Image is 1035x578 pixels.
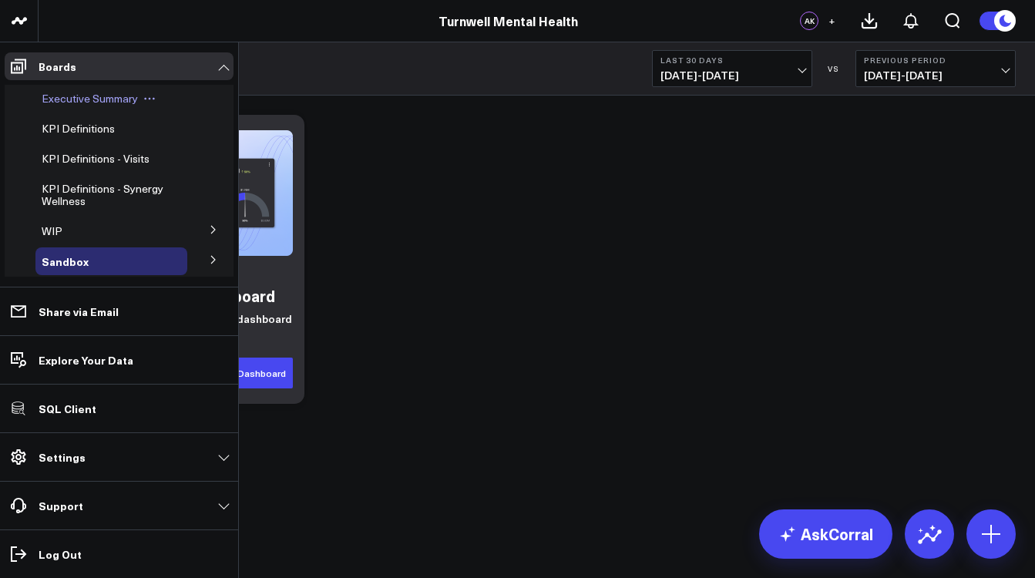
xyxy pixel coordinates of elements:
[42,153,150,165] a: KPI Definitions - Visits
[42,181,163,208] span: KPI Definitions - Synergy Wellness
[5,395,234,422] a: SQL Client
[39,499,83,512] p: Support
[800,12,818,30] div: AK
[660,55,804,65] b: Last 30 Days
[822,12,841,30] button: +
[186,358,293,388] button: Generate Dashboard
[828,15,835,26] span: +
[39,402,96,415] p: SQL Client
[39,305,119,318] p: Share via Email
[39,548,82,560] p: Log Out
[39,354,133,366] p: Explore Your Data
[42,183,170,207] a: KPI Definitions - Synergy Wellness
[42,223,62,238] span: WIP
[42,225,62,237] a: WIP
[864,69,1007,82] span: [DATE] - [DATE]
[42,91,138,106] span: Executive Summary
[42,255,89,267] a: Sandbox
[820,64,848,73] div: VS
[42,123,115,135] a: KPI Definitions
[42,92,138,105] a: Executive Summary
[759,509,892,559] a: AskCorral
[42,121,115,136] span: KPI Definitions
[660,69,804,82] span: [DATE] - [DATE]
[652,50,812,87] button: Last 30 Days[DATE]-[DATE]
[42,254,89,269] span: Sandbox
[855,50,1016,87] button: Previous Period[DATE]-[DATE]
[5,540,234,568] a: Log Out
[42,151,150,166] span: KPI Definitions - Visits
[39,60,76,72] p: Boards
[39,451,86,463] p: Settings
[864,55,1007,65] b: Previous Period
[439,12,578,29] a: Turnwell Mental Health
